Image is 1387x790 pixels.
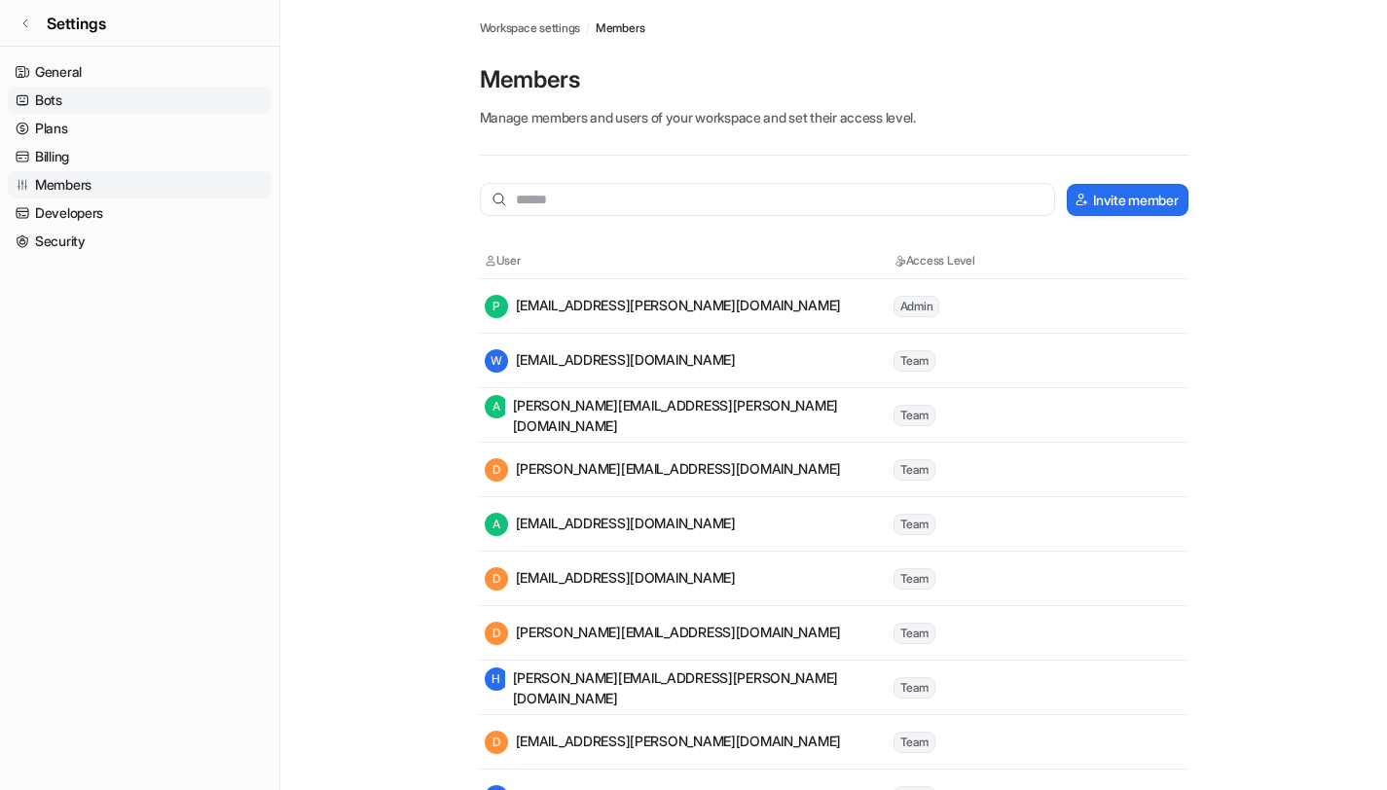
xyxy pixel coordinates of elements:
[485,622,842,645] div: [PERSON_NAME][EMAIL_ADDRESS][DOMAIN_NAME]
[894,350,935,372] span: Team
[894,296,940,317] span: Admin
[894,623,935,644] span: Team
[485,349,736,373] div: [EMAIL_ADDRESS][DOMAIN_NAME]
[596,19,644,37] a: Members
[485,255,496,267] img: User
[485,395,508,418] span: A
[485,667,508,691] span: H
[485,395,892,436] div: [PERSON_NAME][EMAIL_ADDRESS][PERSON_NAME][DOMAIN_NAME]
[485,667,892,708] div: [PERSON_NAME][EMAIL_ADDRESS][PERSON_NAME][DOMAIN_NAME]
[894,514,935,535] span: Team
[894,568,935,590] span: Team
[485,458,508,482] span: D
[485,731,842,754] div: [EMAIL_ADDRESS][PERSON_NAME][DOMAIN_NAME]
[485,731,508,754] span: D
[8,171,272,198] a: Members
[485,567,508,591] span: D
[894,459,935,481] span: Team
[586,19,590,37] span: /
[8,143,272,170] a: Billing
[485,295,508,318] span: P
[485,458,842,482] div: [PERSON_NAME][EMAIL_ADDRESS][DOMAIN_NAME]
[485,567,736,591] div: [EMAIL_ADDRESS][DOMAIN_NAME]
[8,58,272,86] a: General
[894,677,935,699] span: Team
[894,255,906,267] img: Access Level
[484,251,893,270] th: User
[485,622,508,645] span: D
[480,64,1188,95] p: Members
[485,513,736,536] div: [EMAIL_ADDRESS][DOMAIN_NAME]
[485,295,842,318] div: [EMAIL_ADDRESS][PERSON_NAME][DOMAIN_NAME]
[8,228,272,255] a: Security
[8,115,272,142] a: Plans
[8,199,272,227] a: Developers
[47,12,106,35] span: Settings
[480,107,1188,127] p: Manage members and users of your workspace and set their access level.
[894,732,935,753] span: Team
[894,405,935,426] span: Team
[8,87,272,114] a: Bots
[480,19,581,37] a: Workspace settings
[1067,184,1187,216] button: Invite member
[485,513,508,536] span: A
[485,349,508,373] span: W
[893,251,1068,270] th: Access Level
